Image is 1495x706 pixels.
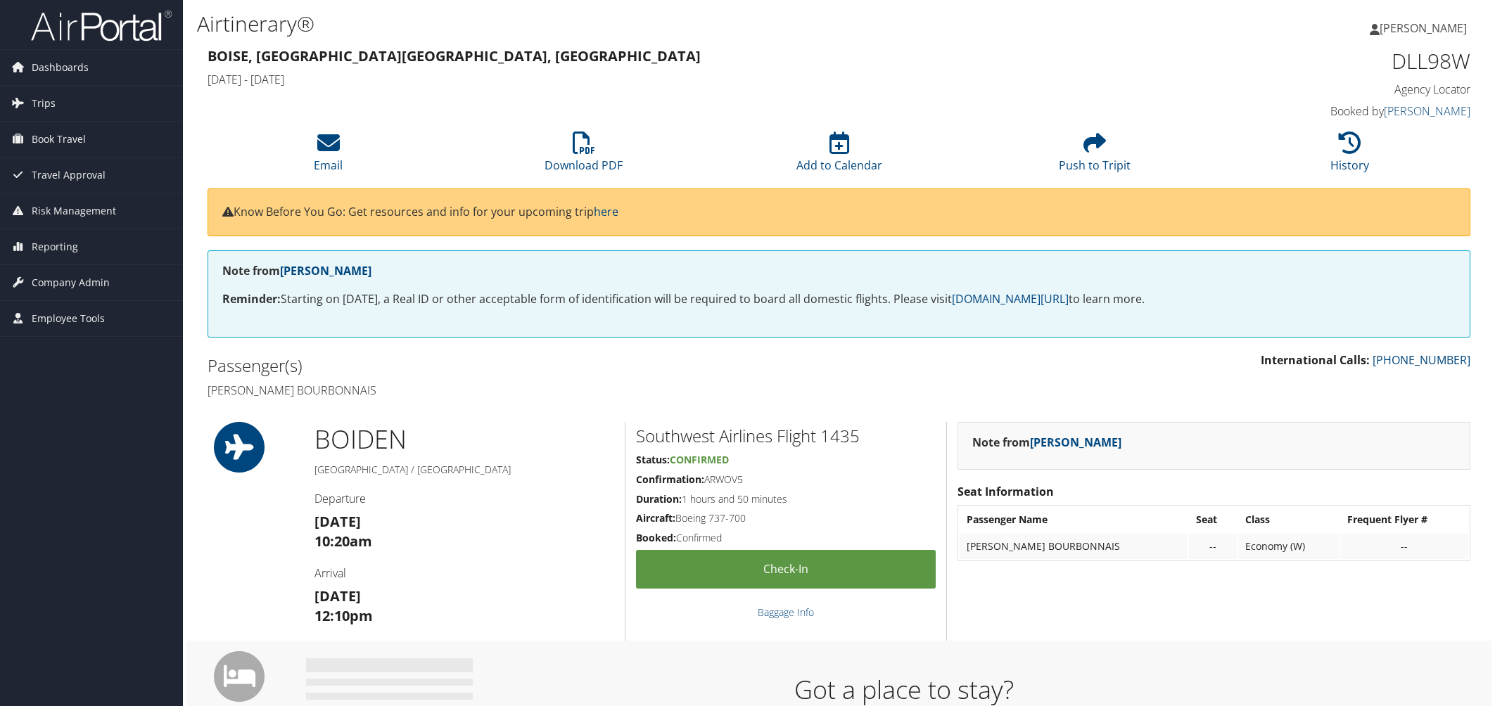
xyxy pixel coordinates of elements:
[280,263,371,278] a: [PERSON_NAME]
[594,204,618,219] a: here
[314,532,372,551] strong: 10:20am
[314,512,361,531] strong: [DATE]
[222,203,1456,222] p: Know Before You Go: Get resources and info for your upcoming trip
[222,290,1456,309] p: Starting on [DATE], a Real ID or other acceptable form of identification will be required to boar...
[1171,82,1470,97] h4: Agency Locator
[222,263,371,278] strong: Note from
[314,606,373,625] strong: 12:10pm
[32,86,56,121] span: Trips
[32,122,86,157] span: Book Travel
[1059,139,1131,173] a: Push to Tripit
[636,531,676,544] strong: Booked:
[208,354,829,378] h2: Passenger(s)
[796,139,882,173] a: Add to Calendar
[636,453,670,466] strong: Status:
[1330,139,1369,173] a: History
[960,534,1188,559] td: [PERSON_NAME] BOURBONNAIS
[208,383,829,398] h4: [PERSON_NAME] Bourbonnais
[636,473,704,486] strong: Confirmation:
[670,453,729,466] span: Confirmed
[1238,507,1339,532] th: Class
[32,50,89,85] span: Dashboards
[636,511,675,525] strong: Aircraft:
[314,139,343,173] a: Email
[636,511,935,525] h5: Boeing 737-700
[32,193,116,229] span: Risk Management
[972,435,1121,450] strong: Note from
[960,507,1188,532] th: Passenger Name
[314,491,614,506] h4: Departure
[636,424,935,448] h2: Southwest Airlines Flight 1435
[636,550,935,589] a: Check-in
[314,463,614,477] h5: [GEOGRAPHIC_DATA] / [GEOGRAPHIC_DATA]
[32,265,110,300] span: Company Admin
[1030,435,1121,450] a: [PERSON_NAME]
[958,484,1054,499] strong: Seat Information
[636,492,682,506] strong: Duration:
[208,46,701,65] strong: Boise, [GEOGRAPHIC_DATA] [GEOGRAPHIC_DATA], [GEOGRAPHIC_DATA]
[758,605,814,619] a: Baggage Info
[1373,352,1470,368] a: [PHONE_NUMBER]
[1238,534,1339,559] td: Economy (W)
[1261,352,1370,368] strong: International Calls:
[636,473,935,487] h5: ARWOV5
[31,9,172,42] img: airportal-logo.png
[636,531,935,545] h5: Confirmed
[314,565,614,581] h4: Arrival
[32,301,105,336] span: Employee Tools
[636,492,935,506] h5: 1 hours and 50 minutes
[1370,7,1481,49] a: [PERSON_NAME]
[208,72,1150,87] h4: [DATE] - [DATE]
[314,586,361,605] strong: [DATE]
[32,158,106,193] span: Travel Approval
[1171,46,1470,76] h1: DLL98W
[1384,103,1470,119] a: [PERSON_NAME]
[952,291,1069,307] a: [DOMAIN_NAME][URL]
[32,229,78,264] span: Reporting
[1340,507,1468,532] th: Frequent Flyer #
[1171,103,1470,119] h4: Booked by
[314,422,614,457] h1: BOI DEN
[222,291,281,307] strong: Reminder:
[1380,20,1467,36] span: [PERSON_NAME]
[1189,507,1237,532] th: Seat
[1347,540,1461,553] div: --
[1196,540,1230,553] div: --
[545,139,623,173] a: Download PDF
[197,9,1053,39] h1: Airtinerary®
